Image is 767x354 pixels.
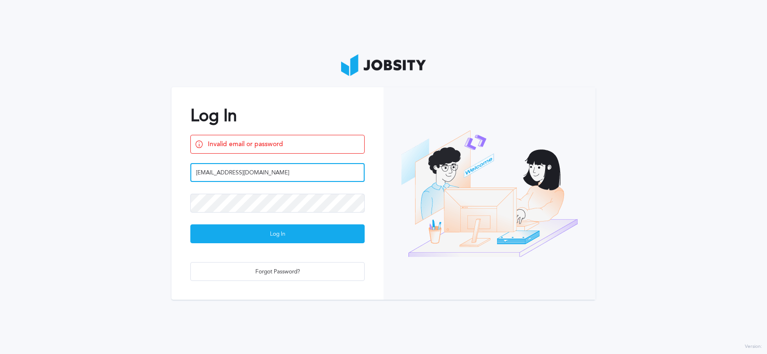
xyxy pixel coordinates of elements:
button: Forgot Password? [190,262,365,281]
button: Log In [190,224,365,243]
div: Log In [191,225,364,244]
div: Forgot Password? [191,263,364,281]
input: Email [190,163,365,182]
label: Version: [745,344,762,350]
span: Invalid email or password [208,140,359,148]
h2: Log In [190,106,365,125]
